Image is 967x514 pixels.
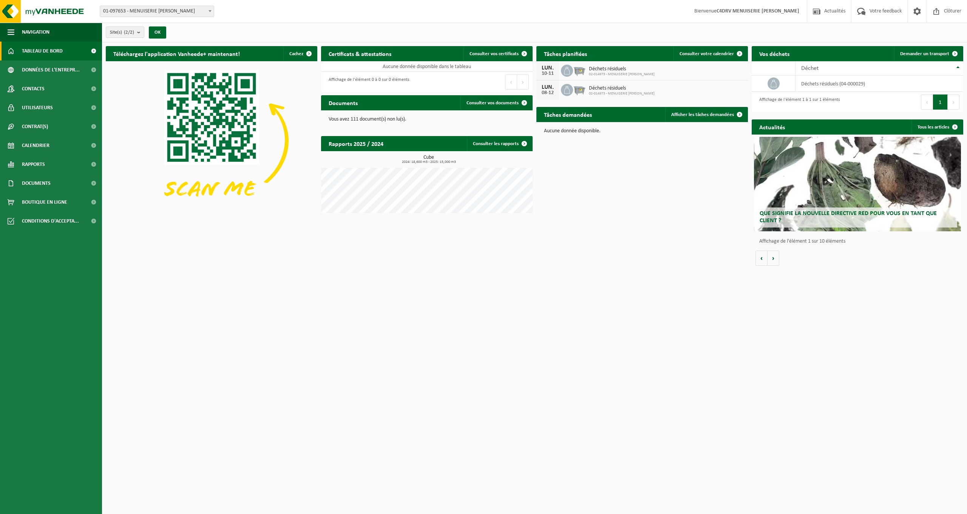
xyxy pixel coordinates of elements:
span: Que signifie la nouvelle directive RED pour vous en tant que client ? [760,211,937,224]
h2: Documents [321,95,365,110]
span: Déchet [801,65,819,71]
h2: Certificats & attestations [321,46,399,61]
span: Conditions d'accepta... [22,212,79,231]
h2: Tâches demandées [536,107,599,122]
span: Contrat(s) [22,117,48,136]
div: LUN. [540,65,555,71]
img: WB-2500-GAL-GY-01 [573,83,586,96]
p: Affichage de l'élément 1 sur 10 éléments [759,239,959,244]
count: (2/2) [124,30,134,35]
a: Consulter vos documents [460,95,532,110]
h2: Tâches planifiées [536,46,595,61]
a: Consulter les rapports [467,136,532,151]
button: Next [948,94,959,110]
h2: Téléchargez l'application Vanheede+ maintenant! [106,46,247,61]
span: Documents [22,174,51,193]
h2: Actualités [752,119,792,134]
a: Que signifie la nouvelle directive RED pour vous en tant que client ? [754,137,961,231]
button: Previous [921,94,933,110]
span: Cachez [289,51,303,56]
span: Consulter vos documents [467,101,519,105]
strong: C4DRV MENUISERIE [PERSON_NAME] [717,8,799,14]
div: LUN. [540,84,555,90]
span: Demander un transport [900,51,949,56]
span: Site(s) [110,27,134,38]
button: Cachez [283,46,317,61]
div: Affichage de l'élément 1 à 1 sur 1 éléments [755,94,840,110]
button: Previous [505,74,517,90]
span: Calendrier [22,136,49,155]
span: Utilisateurs [22,98,53,117]
span: Déchets résiduels [589,66,655,72]
span: Afficher les tâches demandées [671,112,734,117]
button: Next [517,74,529,90]
div: 10-11 [540,71,555,76]
td: déchets résiduels (04-000029) [796,76,963,92]
span: 02-014973 - MENUISERIE [PERSON_NAME] [589,72,655,77]
button: Site(s)(2/2) [106,26,144,38]
h2: Vos déchets [752,46,797,61]
span: 01-097653 - MENUISERIE STEFAN SRL - DOUR [100,6,214,17]
img: WB-2500-GAL-GY-01 [573,63,586,76]
h2: Rapports 2025 / 2024 [321,136,391,151]
div: Affichage de l'élément 0 à 0 sur 0 éléments [325,74,409,90]
span: Boutique en ligne [22,193,67,212]
a: Consulter votre calendrier [674,46,747,61]
a: Demander un transport [894,46,962,61]
span: 02-014973 - MENUISERIE [PERSON_NAME] [589,91,655,96]
a: Consulter vos certificats [463,46,532,61]
span: Contacts [22,79,45,98]
span: Navigation [22,23,49,42]
span: Consulter votre calendrier [680,51,734,56]
span: Consulter vos certificats [470,51,519,56]
div: 08-12 [540,90,555,96]
img: Download de VHEPlus App [106,61,317,220]
button: OK [149,26,166,39]
a: Afficher les tâches demandées [665,107,747,122]
button: Vorige [755,251,768,266]
p: Aucune donnée disponible. [544,128,740,134]
a: Tous les articles [911,119,962,135]
button: 1 [933,94,948,110]
td: Aucune donnée disponible dans le tableau [321,61,533,72]
p: Vous avez 111 document(s) non lu(s). [329,117,525,122]
span: 2024: 18,600 m3 - 2025: 15,000 m3 [325,160,533,164]
span: Déchets résiduels [589,85,655,91]
span: Tableau de bord [22,42,63,60]
span: Données de l'entrepr... [22,60,80,79]
span: Rapports [22,155,45,174]
button: Volgende [768,251,779,266]
h3: Cube [325,155,533,164]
